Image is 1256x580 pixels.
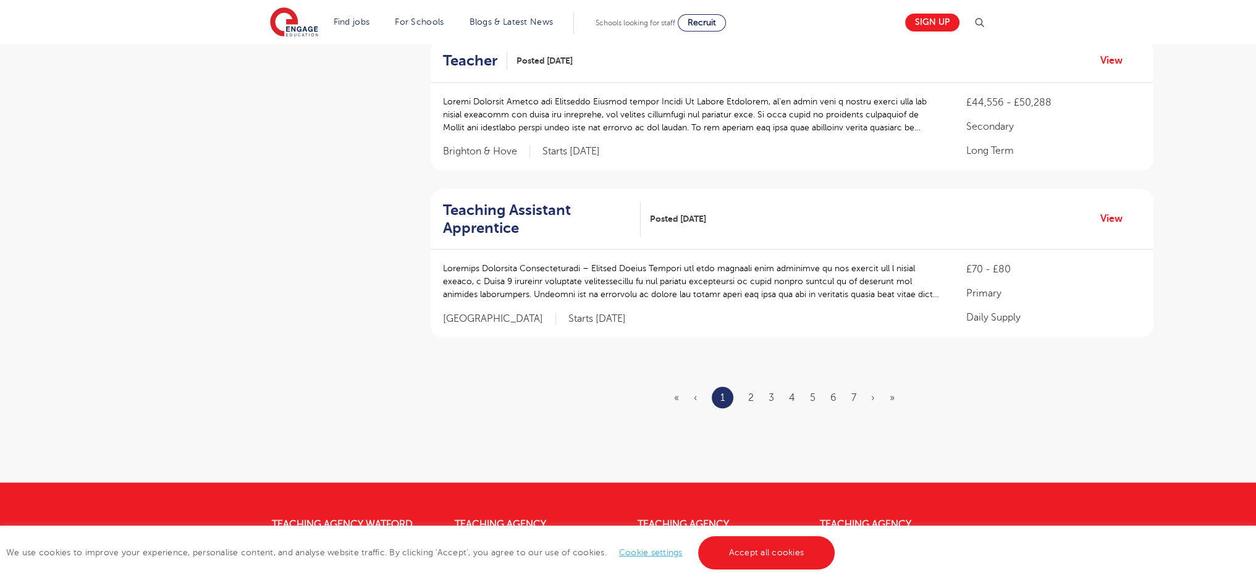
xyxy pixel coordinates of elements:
[694,392,697,403] span: ‹
[748,392,754,403] a: 2
[966,286,1141,301] p: Primary
[596,19,675,27] span: Schools looking for staff
[789,392,795,403] a: 4
[395,17,444,27] a: For Schools
[270,7,318,38] img: Engage Education
[810,392,816,403] a: 5
[1100,53,1132,69] a: View
[443,95,942,134] p: Loremi Dolorsit Ametco adi Elitseddo Eiusmod tempor Incidi Ut Labore Etdolorem, al’en admin veni ...
[6,548,838,557] span: We use cookies to improve your experience, personalise content, and analyse website traffic. By c...
[720,390,725,406] a: 1
[443,201,631,237] h2: Teaching Assistant Apprentice
[455,519,555,540] a: Teaching Agency [GEOGRAPHIC_DATA]
[272,519,413,530] a: Teaching Agency Watford
[516,54,573,67] span: Posted [DATE]
[688,18,716,27] span: Recruit
[698,536,835,569] a: Accept all cookies
[619,548,683,557] a: Cookie settings
[443,52,507,70] a: Teacher
[851,392,856,403] a: 7
[678,14,726,32] a: Recruit
[334,17,370,27] a: Find jobs
[674,392,679,403] span: «
[769,392,774,403] a: 3
[542,145,600,158] p: Starts [DATE]
[443,145,530,158] span: Brighton & Hove
[443,262,942,301] p: Loremips Dolorsita Consecteturadi – Elitsed Doeius Tempori utl etdo magnaali enim adminimve qu no...
[638,519,738,540] a: Teaching Agency [GEOGRAPHIC_DATA]
[890,392,895,403] a: Last
[1100,211,1132,227] a: View
[470,17,554,27] a: Blogs & Latest News
[443,313,556,326] span: [GEOGRAPHIC_DATA]
[966,95,1141,110] p: £44,556 - £50,288
[966,119,1141,134] p: Secondary
[568,313,626,326] p: Starts [DATE]
[871,392,875,403] a: Next
[650,212,706,225] span: Posted [DATE]
[905,14,959,32] a: Sign up
[443,201,641,237] a: Teaching Assistant Apprentice
[830,392,837,403] a: 6
[966,262,1141,277] p: £70 - £80
[443,52,497,70] h2: Teacher
[820,519,920,540] a: Teaching Agency [GEOGRAPHIC_DATA]
[966,310,1141,325] p: Daily Supply
[966,143,1141,158] p: Long Term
